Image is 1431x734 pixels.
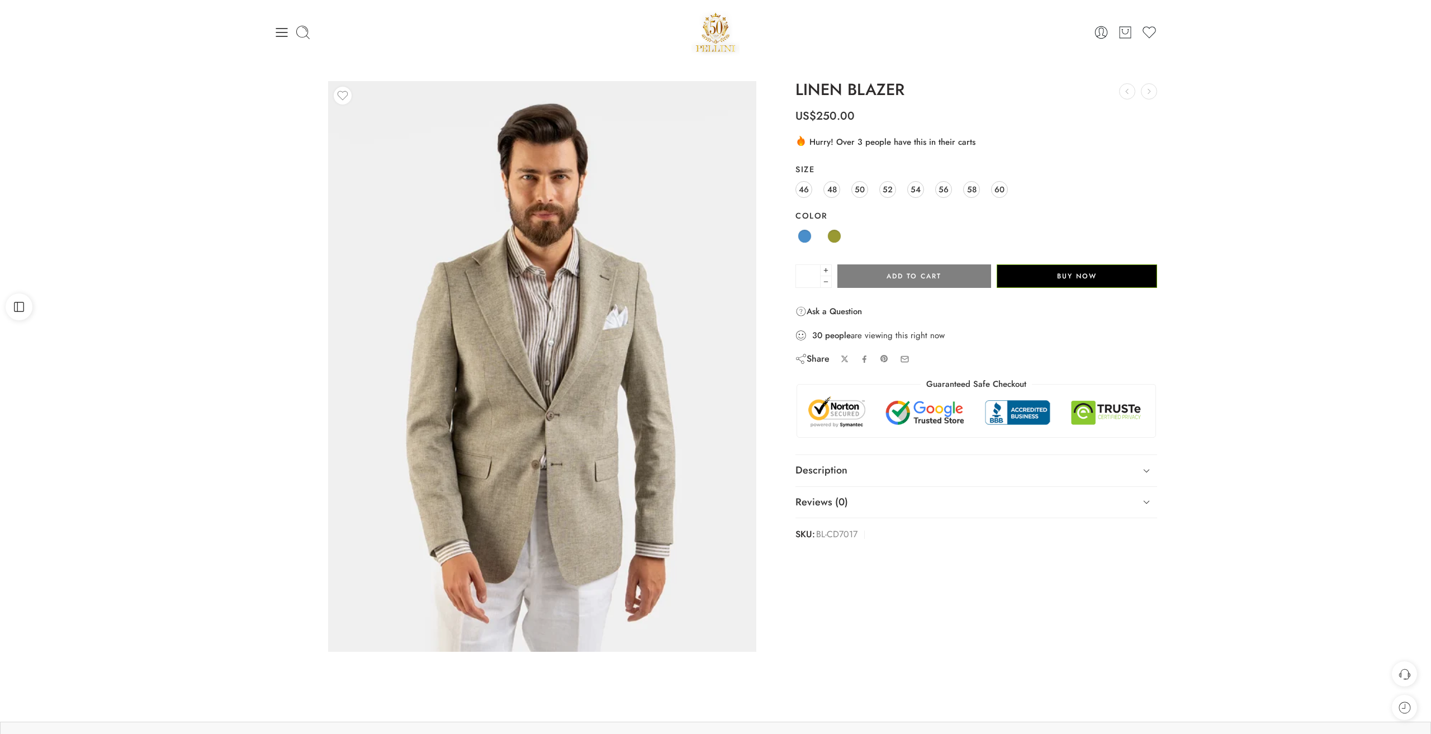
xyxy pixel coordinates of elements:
[1093,25,1109,40] a: Login / Register
[805,396,1147,429] img: Trust
[1141,25,1157,40] a: Wishlist
[795,81,1157,99] h1: LINEN BLAZER
[795,455,1157,486] a: Description
[691,8,740,56] a: Pellini -
[795,329,1157,342] div: are viewing this right now
[855,182,865,197] span: 50
[328,81,756,652] img: cd7017
[841,355,849,363] a: Share on X
[825,330,851,341] strong: people
[963,181,980,198] a: 58
[907,181,924,198] a: 54
[880,354,889,363] a: Pin on Pinterest
[900,354,909,364] a: Email to your friends
[967,182,977,197] span: 58
[851,181,868,198] a: 50
[1117,25,1133,40] a: Cart
[799,182,809,197] span: 46
[935,181,952,198] a: 56
[911,182,921,197] span: 54
[997,264,1157,288] button: Buy Now
[921,378,1032,390] legend: Guaranteed Safe Checkout
[860,355,869,363] a: Share on Facebook
[691,8,740,56] img: Pellini
[795,527,815,543] strong: SKU:
[816,527,857,543] span: BL-CD7017
[795,181,812,198] a: 46
[883,182,893,197] span: 52
[795,305,862,318] a: Ask a Question
[795,164,1157,175] label: Size
[795,108,855,124] bdi: 250.00
[827,182,837,197] span: 48
[939,182,949,197] span: 56
[795,135,1157,148] div: Hurry! Over 3 people have this in their carts
[795,264,821,288] input: Product quantity
[795,210,1157,221] label: Color
[994,182,1004,197] span: 60
[795,353,830,365] div: Share
[823,181,840,198] a: 48
[991,181,1008,198] a: 60
[837,264,991,288] button: Add to cart
[879,181,896,198] a: 52
[795,108,816,124] span: US$
[812,330,822,341] strong: 30
[795,487,1157,518] a: Reviews (0)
